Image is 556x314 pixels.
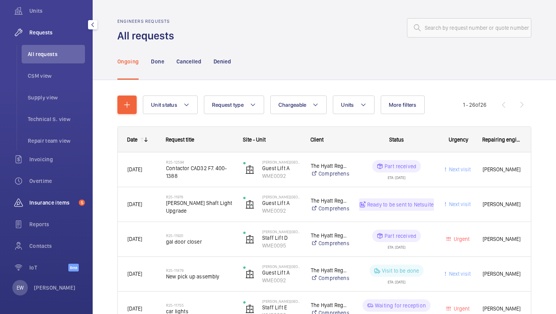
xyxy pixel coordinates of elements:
[166,303,233,307] h2: R25-11755
[448,166,471,172] span: Next visit
[127,201,142,207] span: [DATE]
[68,264,79,271] span: Beta
[483,304,521,313] span: [PERSON_NAME]
[388,277,405,284] div: ETA: [DATE]
[166,268,233,273] h2: R25-11879
[262,242,301,249] p: WME0095
[127,236,142,242] span: [DATE]
[29,29,85,36] span: Requests
[375,302,426,309] p: Waiting for reception
[483,270,521,278] span: [PERSON_NAME]
[448,271,471,277] span: Next visit
[245,235,254,244] img: elevator.svg
[29,264,68,271] span: IoT
[29,199,76,206] span: Insurance items
[29,220,85,228] span: Reports
[28,115,85,123] span: Technical S. view
[388,242,405,249] div: ETA: [DATE]
[367,201,434,208] p: Ready to be sent to Netsuite
[311,205,349,212] a: Comprehensive
[452,305,470,312] span: Urgent
[262,199,301,207] p: Guest Lift A
[388,172,405,179] div: ETA: [DATE]
[117,29,179,43] h1: All requests
[482,137,522,143] span: Repairing engineer
[214,58,231,65] p: Denied
[245,200,254,209] img: elevator.svg
[29,242,85,250] span: Contacts
[245,270,254,279] img: elevator.svg
[262,304,301,311] p: Staff Lift E
[310,137,324,143] span: Client
[385,232,416,240] p: Part received
[245,165,254,174] img: elevator.svg
[270,96,327,114] button: Chargeable
[166,160,233,164] h2: R25-12594
[166,137,194,143] span: Request title
[243,137,266,143] span: Site - Unit
[79,200,85,206] span: 5
[262,229,301,234] p: [PERSON_NAME][GEOGRAPHIC_DATA] - [GEOGRAPHIC_DATA]
[262,276,301,284] p: WME0092
[151,102,177,108] span: Unit status
[278,102,307,108] span: Chargeable
[262,172,301,180] p: WME0092
[262,195,301,199] p: [PERSON_NAME][GEOGRAPHIC_DATA] - [GEOGRAPHIC_DATA]
[262,207,301,215] p: WME0092
[176,58,201,65] p: Cancelled
[166,273,233,280] span: New pick up assembly
[245,304,254,314] img: elevator.svg
[311,170,349,177] a: Comprehensive
[389,137,404,143] span: Status
[166,164,233,180] span: Contactor CAD32 F7. 400-1388
[28,137,85,145] span: Repair team view
[311,266,349,274] p: The Hyatt Regency London - [GEOGRAPHIC_DATA][PERSON_NAME]
[262,160,301,164] p: [PERSON_NAME][GEOGRAPHIC_DATA] - [GEOGRAPHIC_DATA]
[262,164,301,172] p: Guest Lift A
[483,200,521,209] span: [PERSON_NAME]
[389,102,417,108] span: More filters
[311,197,349,205] p: The Hyatt Regency London - [GEOGRAPHIC_DATA][PERSON_NAME]
[166,199,233,215] span: [PERSON_NAME] Shaft Light Upgrade
[166,238,233,246] span: gal door closer
[28,50,85,58] span: All requests
[483,235,521,244] span: [PERSON_NAME]
[166,233,233,238] h2: R25-11920
[143,96,198,114] button: Unit status
[212,102,244,108] span: Request type
[448,201,471,207] span: Next visit
[28,94,85,101] span: Supply view
[117,19,179,24] h2: Engineers requests
[262,299,301,304] p: [PERSON_NAME][GEOGRAPHIC_DATA] - [GEOGRAPHIC_DATA]
[117,58,139,65] p: Ongoing
[475,102,480,108] span: of
[483,165,521,174] span: [PERSON_NAME]
[34,284,76,292] p: [PERSON_NAME]
[262,234,301,242] p: Staff Lift D
[127,271,142,277] span: [DATE]
[311,162,349,170] p: The Hyatt Regency London - [GEOGRAPHIC_DATA][PERSON_NAME]
[311,274,349,282] a: Comprehensive
[341,102,354,108] span: Units
[385,162,416,170] p: Part received
[311,239,349,247] a: Comprehensive
[151,58,164,65] p: Done
[333,96,374,114] button: Units
[29,155,85,163] span: Invoicing
[449,137,468,143] span: Urgency
[311,232,349,239] p: The Hyatt Regency London - [GEOGRAPHIC_DATA][PERSON_NAME]
[29,7,85,15] span: Units
[463,102,486,108] span: 1 - 26 26
[127,137,137,143] div: Date
[127,305,142,312] span: [DATE]
[127,166,142,172] span: [DATE]
[311,301,349,309] p: The Hyatt Regency London - [GEOGRAPHIC_DATA][PERSON_NAME]
[28,72,85,80] span: CSM view
[29,177,85,185] span: Overtime
[204,96,264,114] button: Request type
[262,269,301,276] p: Guest Lift A
[17,284,24,292] p: EW
[166,195,233,199] h2: R25-11976
[262,264,301,269] p: [PERSON_NAME][GEOGRAPHIC_DATA] - [GEOGRAPHIC_DATA]
[382,267,419,275] p: Visit to be done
